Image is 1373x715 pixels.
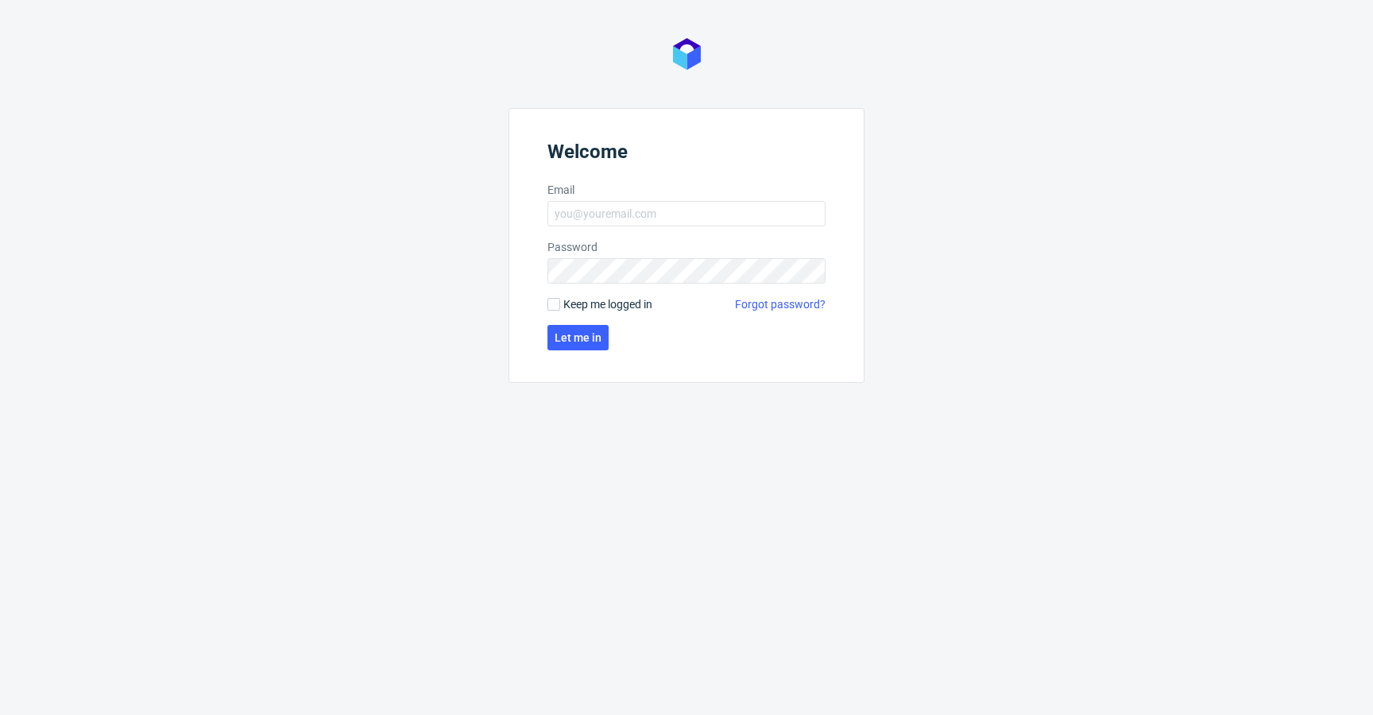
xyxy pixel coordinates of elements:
[547,325,609,350] button: Let me in
[547,182,826,198] label: Email
[555,332,601,343] span: Let me in
[735,296,826,312] a: Forgot password?
[563,296,652,312] span: Keep me logged in
[547,239,826,255] label: Password
[547,201,826,226] input: you@youremail.com
[547,141,826,169] header: Welcome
